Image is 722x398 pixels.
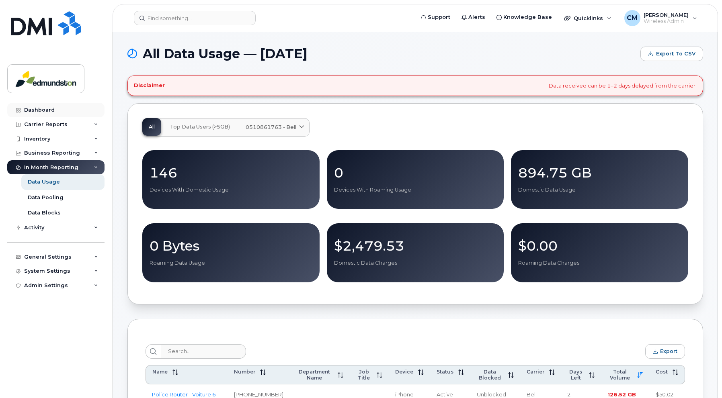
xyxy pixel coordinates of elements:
p: $2,479.53 [334,239,497,253]
span: Data Blocked [477,369,503,381]
div: Data received can be 1–2 days delayed from the carrier. [127,76,703,96]
span: 126.52 GB [607,391,636,398]
span: Days Left [568,369,584,381]
p: $0.00 [518,239,681,253]
p: Domestic Data Usage [518,186,681,194]
span: Carrier [527,369,544,375]
span: Name [152,369,168,375]
p: Devices With Roaming Usage [334,186,497,194]
input: Search... [161,344,246,359]
span: 0510861763 - Bell [246,123,296,131]
span: Export to CSV [656,50,695,57]
p: 0 Bytes [150,239,312,253]
span: Number [234,369,255,375]
span: Job Title [356,369,372,381]
span: Top Data Users (>5GB) [170,124,230,130]
span: All Data Usage — [DATE] [143,48,308,60]
span: Cost [656,369,668,375]
span: Export [660,348,677,354]
span: Total Volume [607,369,632,381]
p: Domestic Data Charges [334,259,497,267]
p: 146 [150,165,312,180]
p: Devices With Domestic Usage [150,186,312,194]
span: Status [437,369,453,375]
h4: Disclaimer [134,82,165,89]
button: Export [645,344,685,359]
span: Device [395,369,413,375]
p: Roaming Data Usage [150,259,312,267]
p: 894.75 GB [518,165,681,180]
span: Department Name [296,369,333,381]
a: Police Router - Voiture 6 [152,391,215,398]
button: Export to CSV [640,47,703,61]
a: 0510861763 - Bell [239,118,309,136]
p: Roaming Data Charges [518,259,681,267]
p: 0 [334,165,497,180]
